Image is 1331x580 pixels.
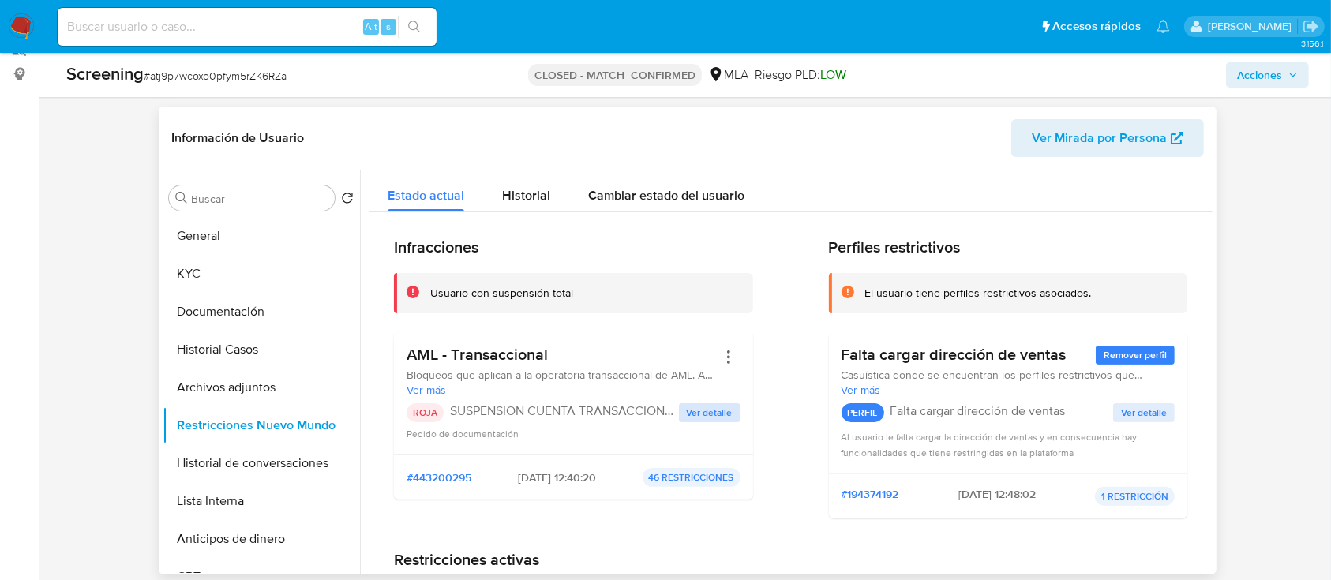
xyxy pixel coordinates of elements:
span: Ver Mirada por Persona [1032,119,1167,157]
button: Archivos adjuntos [163,369,360,406]
button: Documentación [163,293,360,331]
button: General [163,217,360,255]
span: LOW [820,65,846,84]
h1: Información de Usuario [171,130,304,146]
p: CLOSED - MATCH_CONFIRMED [528,64,702,86]
span: s [386,19,391,34]
button: Acciones [1226,62,1309,88]
a: Salir [1303,18,1319,35]
span: # atj9p7wcoxo0pfym5rZK6RZa [144,68,287,84]
span: 3.156.1 [1301,37,1323,50]
button: KYC [163,255,360,293]
button: Ver Mirada por Persona [1011,119,1204,157]
button: Volver al orden por defecto [341,192,354,209]
a: Notificaciones [1157,20,1170,33]
span: Alt [365,19,377,34]
button: Buscar [175,192,188,204]
button: Anticipos de dinero [163,520,360,558]
button: Historial de conversaciones [163,444,360,482]
button: search-icon [398,16,430,38]
div: MLA [708,66,748,84]
button: Historial Casos [163,331,360,369]
button: Lista Interna [163,482,360,520]
b: Screening [66,61,144,86]
input: Buscar [191,192,328,206]
span: Acciones [1237,62,1282,88]
span: Accesos rápidos [1052,18,1141,35]
p: ezequiel.castrillon@mercadolibre.com [1208,19,1297,34]
input: Buscar usuario o caso... [58,17,437,37]
button: Restricciones Nuevo Mundo [163,406,360,444]
span: Riesgo PLD: [755,66,846,84]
